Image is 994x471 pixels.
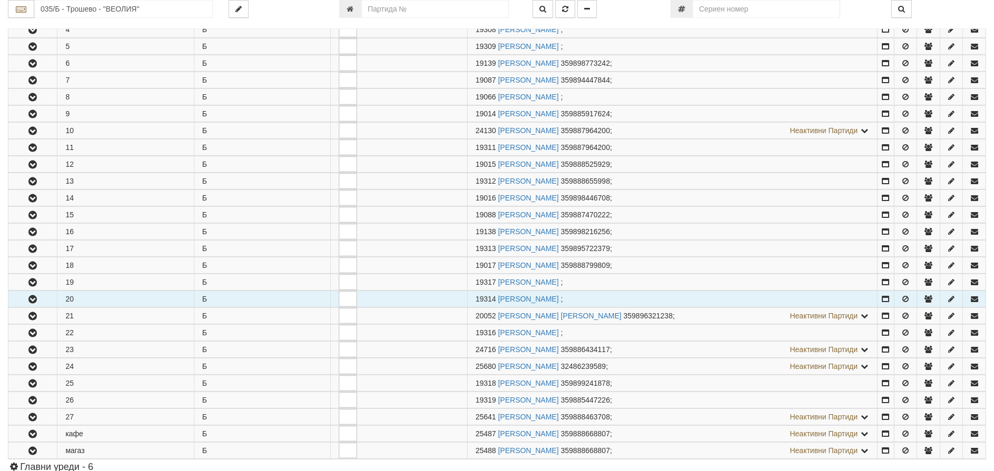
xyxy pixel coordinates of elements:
td: ; [467,325,877,341]
span: 359895722379 [561,244,610,253]
td: Б [194,55,330,72]
td: Б [194,240,330,257]
span: Партида № [476,345,496,354]
span: Партида № [476,429,496,438]
span: Партида № [476,413,496,421]
span: 32486239589 [561,362,606,370]
td: 7 [57,72,194,88]
td: ; [467,38,877,55]
td: 18 [57,257,194,274]
span: 359885447226 [561,396,610,404]
td: 12 [57,156,194,173]
td: 13 [57,173,194,189]
td: ; [467,342,877,358]
td: Б [194,173,330,189]
span: Партида № [476,25,496,34]
span: Партида № [476,278,496,286]
td: 10 [57,123,194,139]
span: Партида № [476,362,496,370]
a: [PERSON_NAME] [498,295,559,303]
td: ; [467,72,877,88]
td: Б [194,224,330,240]
td: Б [194,274,330,290]
span: Партида № [476,160,496,168]
td: 14 [57,190,194,206]
a: [PERSON_NAME] [498,143,559,152]
span: 359888655998 [561,177,610,185]
span: Партида № [476,109,496,118]
span: Партида № [476,227,496,236]
span: Партида № [476,261,496,269]
td: ; [467,156,877,173]
td: ; [467,375,877,392]
td: 11 [57,139,194,156]
td: ; [467,274,877,290]
a: [PERSON_NAME] [498,160,559,168]
td: ; [467,443,877,459]
span: 359896321238 [624,312,673,320]
span: Партида № [476,446,496,455]
td: магаз [57,443,194,459]
a: [PERSON_NAME] [498,396,559,404]
td: ; [467,240,877,257]
td: 9 [57,106,194,122]
td: Б [194,22,330,38]
span: 359887964200 [561,126,610,135]
td: 15 [57,207,194,223]
span: 359888799809 [561,261,610,269]
td: 23 [57,342,194,358]
td: Б [194,308,330,324]
td: Б [194,156,330,173]
a: [PERSON_NAME] [498,211,559,219]
td: Б [194,139,330,156]
a: [PERSON_NAME] [498,25,559,34]
a: [PERSON_NAME] [498,109,559,118]
td: 26 [57,392,194,408]
td: ; [467,257,877,274]
td: ; [467,308,877,324]
span: 359885917624 [561,109,610,118]
span: Партида № [476,312,496,320]
td: ; [467,106,877,122]
span: Неактивни Партиди [790,362,858,370]
a: [PERSON_NAME] [498,328,559,337]
td: ; [467,139,877,156]
a: [PERSON_NAME] [498,362,559,370]
td: Б [194,72,330,88]
td: 8 [57,89,194,105]
td: ; [467,173,877,189]
a: [PERSON_NAME] [498,278,559,286]
span: Партида № [476,328,496,337]
span: Неактивни Партиди [790,312,858,320]
span: 359887470222 [561,211,610,219]
span: Партида № [476,244,496,253]
a: [PERSON_NAME] [498,345,559,354]
td: Б [194,409,330,425]
span: 359888668807 [561,446,610,455]
span: Партида № [476,76,496,84]
td: Б [194,38,330,55]
td: ; [467,409,877,425]
td: 21 [57,308,194,324]
td: ; [467,123,877,139]
a: [PERSON_NAME] [PERSON_NAME] [498,312,622,320]
td: 16 [57,224,194,240]
td: ; [467,224,877,240]
span: Партида № [476,143,496,152]
span: 359888668807 [561,429,610,438]
td: Б [194,190,330,206]
a: [PERSON_NAME] [498,261,559,269]
span: Партида № [476,295,496,303]
td: ; [467,55,877,72]
a: [PERSON_NAME] [498,413,559,421]
td: ; [467,89,877,105]
span: 359898773242 [561,59,610,67]
td: Б [194,325,330,341]
span: Партида № [476,396,496,404]
span: Партида № [476,379,496,387]
span: 359898216256 [561,227,610,236]
td: 27 [57,409,194,425]
td: ; [467,392,877,408]
a: [PERSON_NAME] [498,42,559,51]
a: [PERSON_NAME] [498,227,559,236]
